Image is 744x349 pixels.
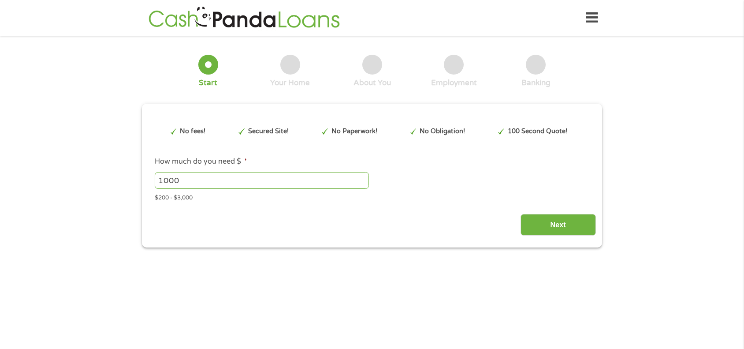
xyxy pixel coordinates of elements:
div: Start [199,78,217,88]
img: GetLoanNow Logo [146,5,342,30]
p: 100 Second Quote! [508,127,567,136]
div: Your Home [270,78,310,88]
div: About You [353,78,391,88]
p: No Obligation! [420,127,465,136]
label: How much do you need $ [155,157,247,166]
div: Banking [521,78,551,88]
p: No fees! [180,127,205,136]
div: Employment [431,78,477,88]
div: $200 - $3,000 [155,191,589,203]
input: Next [521,214,596,236]
p: No Paperwork! [331,127,377,136]
p: Secured Site! [248,127,289,136]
